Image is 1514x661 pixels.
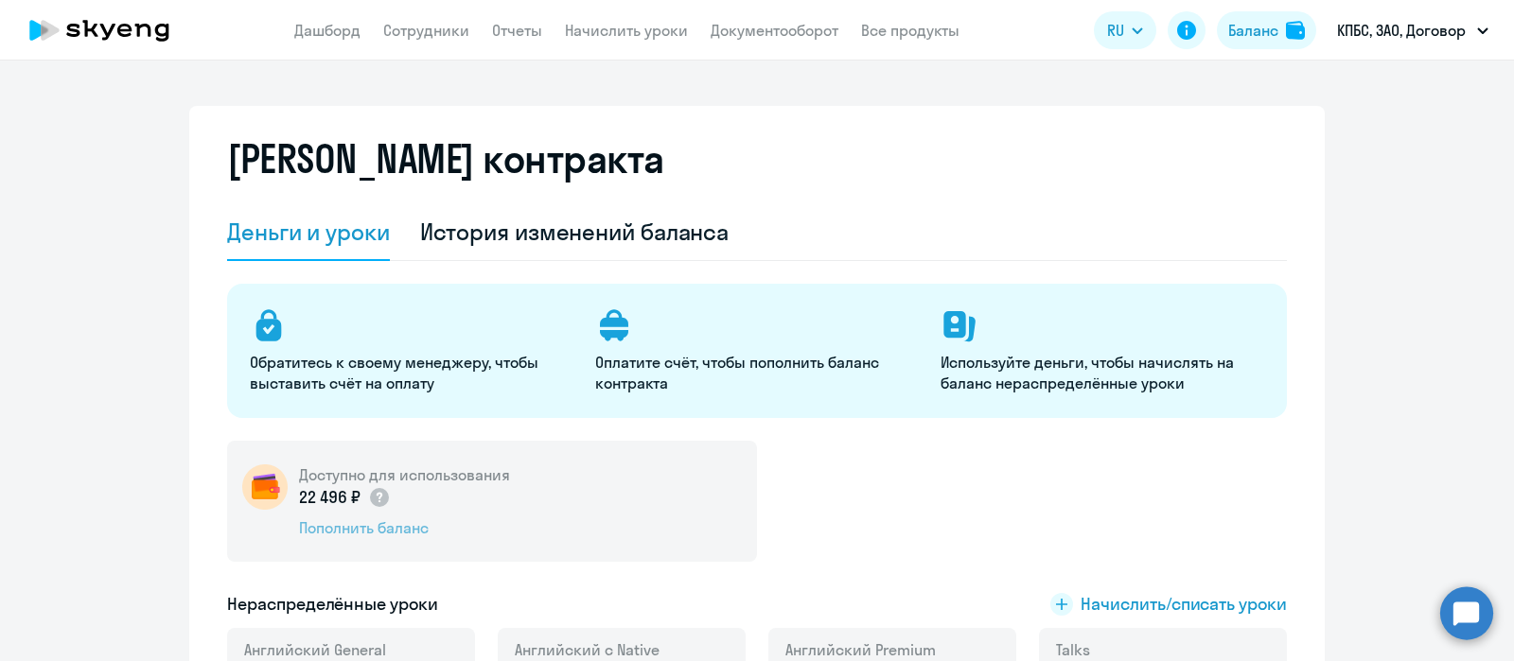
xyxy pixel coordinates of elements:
span: Начислить/списать уроки [1081,592,1287,617]
span: Английский General [244,639,386,660]
p: 22 496 ₽ [299,485,391,510]
img: balance [1286,21,1305,40]
button: КПБС, ЗАО, Договор [1328,8,1498,53]
a: Начислить уроки [565,21,688,40]
h5: Нераспределённые уроки [227,592,438,617]
button: RU [1094,11,1156,49]
a: Отчеты [492,21,542,40]
div: Баланс [1228,19,1278,42]
div: Деньги и уроки [227,217,390,247]
img: wallet-circle.png [242,464,288,510]
a: Сотрудники [383,21,469,40]
span: Английский Premium [785,639,936,660]
p: Обратитесь к своему менеджеру, чтобы выставить счёт на оплату [250,352,572,393]
p: КПБС, ЗАО, Договор [1337,19,1466,42]
span: Английский с Native [515,639,660,660]
button: Балансbalance [1217,11,1316,49]
p: Используйте деньги, чтобы начислять на баланс нераспределённые уроки [941,352,1263,393]
h5: Доступно для использования [299,464,510,485]
div: История изменений баланса [420,217,730,247]
a: Документооборот [711,21,838,40]
a: Все продукты [861,21,959,40]
h2: [PERSON_NAME] контракта [227,136,664,182]
p: Оплатите счёт, чтобы пополнить баланс контракта [595,352,918,393]
div: Пополнить баланс [299,517,510,538]
span: RU [1107,19,1124,42]
a: Дашборд [294,21,361,40]
span: Talks [1056,639,1090,660]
